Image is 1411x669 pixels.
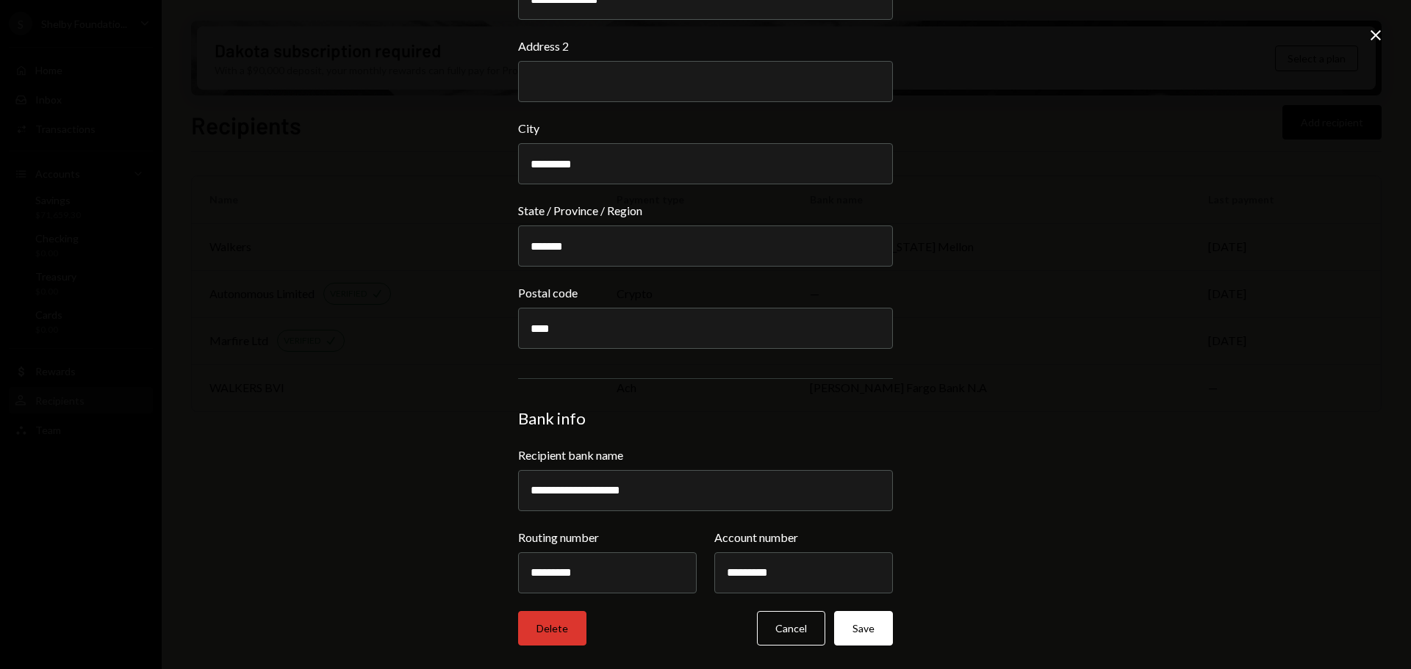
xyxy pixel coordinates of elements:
[518,529,697,546] label: Routing number
[714,529,893,546] label: Account number
[518,37,893,55] label: Address 2
[757,611,825,646] button: Cancel
[834,611,893,646] button: Save
[518,202,893,220] label: State / Province / Region
[518,611,586,646] button: Delete
[518,446,893,464] label: Recipient bank name
[518,120,893,137] label: City
[518,284,893,302] label: Postal code
[518,408,893,429] div: Bank info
